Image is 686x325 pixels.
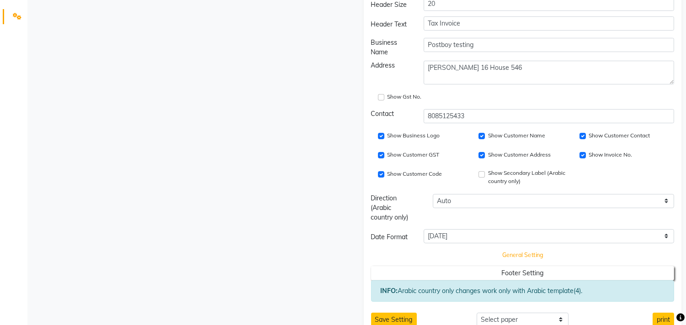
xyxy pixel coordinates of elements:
label: Show Secondary Label (Arabic country only) [488,169,566,185]
button: General Setting [386,249,659,262]
div: Address [364,61,417,84]
label: Show Customer Name [488,131,545,140]
label: Show Customer Contact [589,131,650,140]
label: Show Customer Address [488,151,551,159]
strong: INFO: [381,287,398,295]
div: Arabic country only changes work only with Arabic template(4). [371,280,675,302]
label: Date Format [371,229,408,245]
button: Footer Setting [371,266,675,280]
label: Show Gst No. [388,93,422,101]
label: Show Customer GST [388,151,440,159]
label: Show Invoice No. [589,151,633,159]
div: Header Text [371,16,410,32]
label: Show Business Logo [388,131,440,140]
label: Direction (Arabic country only) [371,190,410,225]
div: Business Name [364,38,417,57]
div: Contact [364,109,417,123]
label: Show Customer Code [388,170,442,178]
